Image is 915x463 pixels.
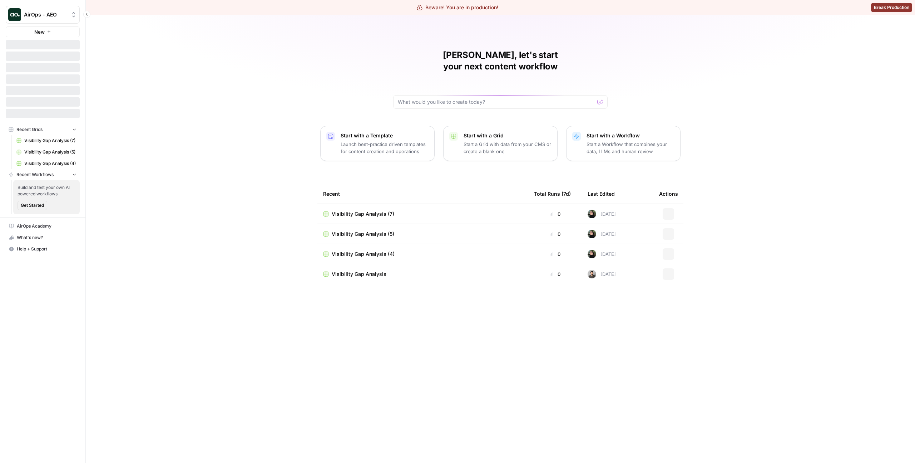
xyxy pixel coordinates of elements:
[16,171,54,178] span: Recent Workflows
[6,169,80,180] button: Recent Workflows
[18,201,47,210] button: Get Started
[871,3,912,12] button: Break Production
[587,132,674,139] p: Start with a Workflow
[17,223,76,229] span: AirOps Academy
[588,270,616,278] div: [DATE]
[659,184,678,204] div: Actions
[534,271,576,278] div: 0
[464,141,552,155] p: Start a Grid with data from your CMS or create a blank one
[332,230,394,238] span: Visibility Gap Analysis (5)
[588,250,616,258] div: [DATE]
[18,184,75,197] span: Build and test your own AI powered workflows
[341,141,429,155] p: Launch best-practice driven templates for content creation and operations
[6,232,79,243] div: What's new?
[6,232,80,243] button: What's new?
[6,6,80,24] button: Workspace: AirOps - AEO
[24,149,76,155] span: Visibility Gap Analysis (5)
[534,230,576,238] div: 0
[8,8,21,21] img: AirOps - AEO Logo
[323,250,523,258] a: Visibility Gap Analysis (4)
[6,243,80,255] button: Help + Support
[566,126,681,161] button: Start with a WorkflowStart a Workflow that combines your data, LLMs and human review
[16,126,43,133] span: Recent Grids
[464,132,552,139] p: Start with a Grid
[341,132,429,139] p: Start with a Template
[443,126,558,161] button: Start with a GridStart a Grid with data from your CMS or create a blank one
[323,271,523,278] a: Visibility Gap Analysis
[323,210,523,218] a: Visibility Gap Analysis (7)
[588,230,616,238] div: [DATE]
[534,184,571,204] div: Total Runs (7d)
[588,210,616,218] div: [DATE]
[588,184,615,204] div: Last Edited
[588,230,596,238] img: eoqc67reg7z2luvnwhy7wyvdqmsw
[323,184,523,204] div: Recent
[417,4,498,11] div: Beware! You are in production!
[13,146,80,158] a: Visibility Gap Analysis (5)
[13,135,80,146] a: Visibility Gap Analysis (7)
[17,246,76,252] span: Help + Support
[6,220,80,232] a: AirOps Academy
[874,4,909,11] span: Break Production
[534,250,576,258] div: 0
[21,202,44,209] span: Get Started
[24,11,67,18] span: AirOps - AEO
[398,98,594,106] input: What would you like to create today?
[24,137,76,144] span: Visibility Gap Analysis (7)
[393,49,608,72] h1: [PERSON_NAME], let's start your next content workflow
[13,158,80,169] a: Visibility Gap Analysis (4)
[588,250,596,258] img: eoqc67reg7z2luvnwhy7wyvdqmsw
[332,271,386,278] span: Visibility Gap Analysis
[323,230,523,238] a: Visibility Gap Analysis (5)
[587,141,674,155] p: Start a Workflow that combines your data, LLMs and human review
[588,270,596,278] img: 16hj2zu27bdcdvv6x26f6v9ttfr9
[588,210,596,218] img: eoqc67reg7z2luvnwhy7wyvdqmsw
[320,126,435,161] button: Start with a TemplateLaunch best-practice driven templates for content creation and operations
[24,160,76,167] span: Visibility Gap Analysis (4)
[332,250,395,258] span: Visibility Gap Analysis (4)
[6,26,80,37] button: New
[34,28,45,35] span: New
[534,210,576,218] div: 0
[6,124,80,135] button: Recent Grids
[332,210,394,218] span: Visibility Gap Analysis (7)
